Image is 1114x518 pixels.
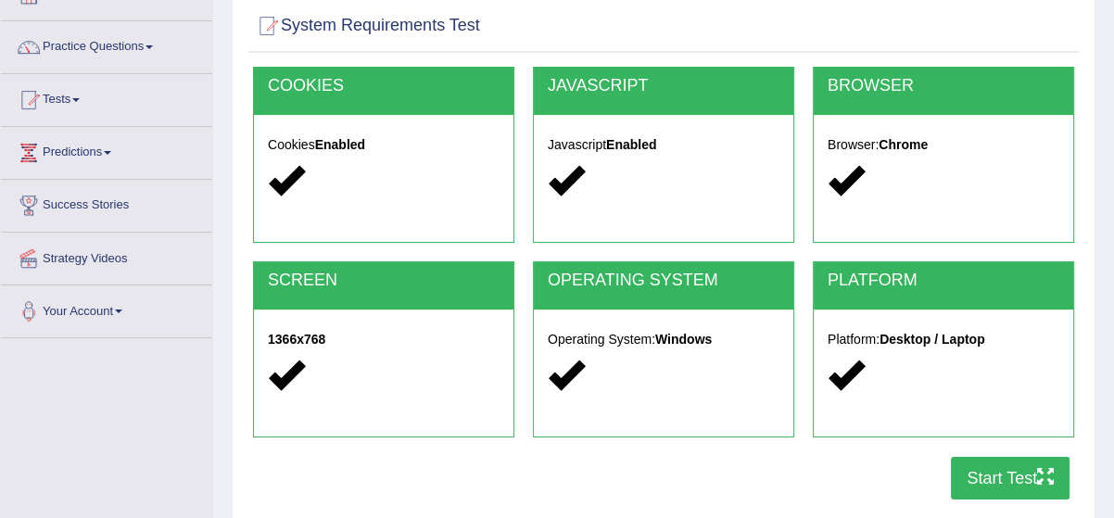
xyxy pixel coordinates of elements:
a: Tests [1,74,212,120]
h2: SCREEN [268,272,500,290]
strong: 1366x768 [268,332,325,347]
h5: Cookies [268,138,500,152]
h2: JAVASCRIPT [548,77,779,95]
h5: Platform: [828,333,1059,347]
a: Success Stories [1,180,212,226]
strong: Enabled [315,137,365,152]
strong: Desktop / Laptop [880,332,985,347]
h5: Operating System: [548,333,779,347]
a: Practice Questions [1,21,212,68]
a: Predictions [1,127,212,173]
strong: Windows [655,332,712,347]
h2: COOKIES [268,77,500,95]
a: Your Account [1,285,212,332]
h5: Javascript [548,138,779,152]
h2: OPERATING SYSTEM [548,272,779,290]
h5: Browser: [828,138,1059,152]
h2: PLATFORM [828,272,1059,290]
h2: BROWSER [828,77,1059,95]
strong: Chrome [879,137,928,152]
a: Strategy Videos [1,233,212,279]
button: Start Test [951,457,1070,499]
h2: System Requirements Test [253,12,480,40]
strong: Enabled [606,137,656,152]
